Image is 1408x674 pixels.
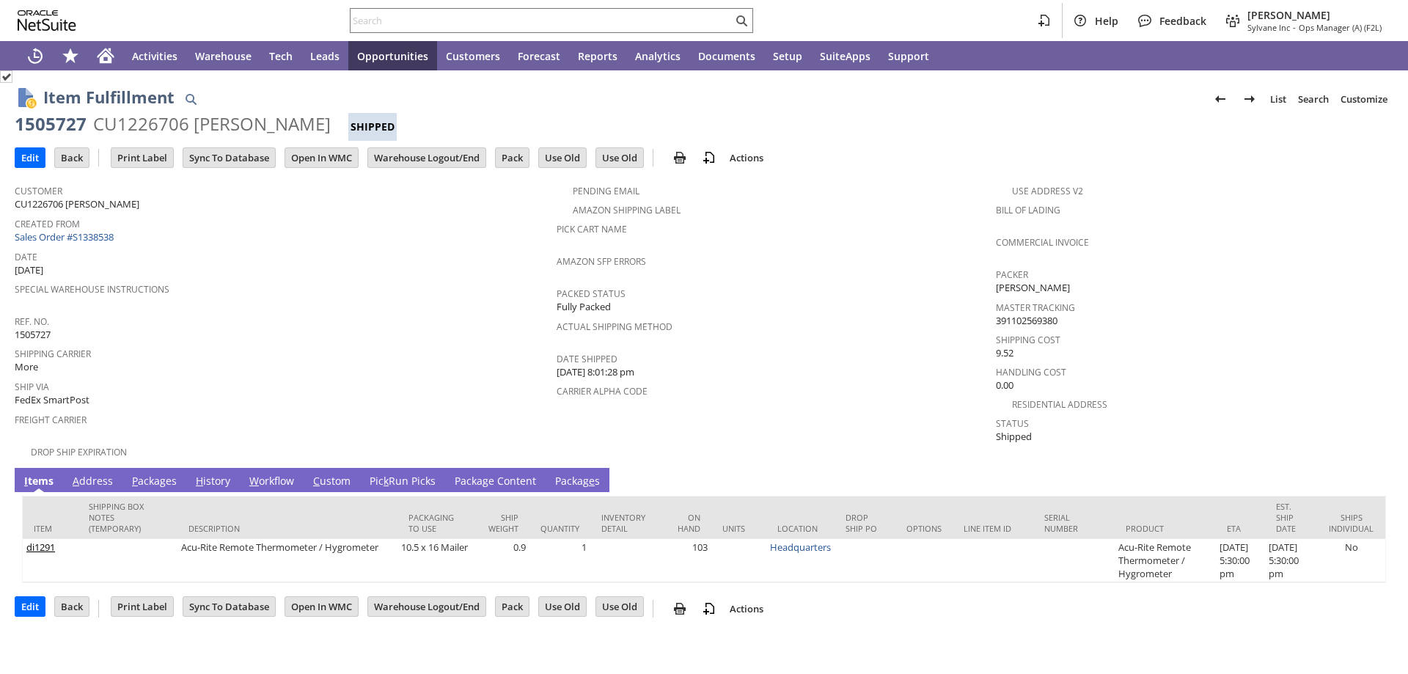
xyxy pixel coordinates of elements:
input: Sync To Database [183,597,275,616]
span: k [384,474,389,488]
span: [PERSON_NAME] [1247,8,1382,22]
td: 103 [663,539,711,582]
div: Item [34,523,67,534]
a: Custom [309,474,354,490]
span: More [15,360,38,374]
span: A [73,474,79,488]
td: Acu-Rite Remote Thermometer / Hygrometer [1115,539,1216,582]
span: Forecast [518,49,560,63]
a: Package Content [451,474,540,490]
a: Created From [15,218,80,230]
span: e [589,474,595,488]
img: Quick Find [182,90,199,108]
a: Items [21,474,57,490]
td: 0.9 [472,539,529,582]
span: [DATE] [15,263,43,277]
span: Warehouse [195,49,252,63]
a: Master Tracking [996,301,1075,314]
a: PickRun Picks [366,474,439,490]
span: FedEx SmartPost [15,393,89,407]
input: Use Old [596,597,643,616]
img: print.svg [671,149,689,166]
input: Warehouse Logout/End [368,148,485,167]
span: Sylvane Inc [1247,22,1290,33]
span: Documents [698,49,755,63]
a: Actions [724,151,769,164]
input: Open In WMC [285,597,358,616]
a: Packages [128,474,180,490]
input: Edit [15,597,45,616]
span: C [313,474,320,488]
div: Shipped [348,113,397,141]
div: Description [188,523,386,534]
a: History [192,474,234,490]
a: Forecast [509,41,569,70]
span: Activities [132,49,177,63]
span: H [196,474,203,488]
span: - [1293,22,1296,33]
input: Print Label [111,597,173,616]
a: Amazon Shipping Label [573,204,681,216]
span: g [483,474,488,488]
div: Serial Number [1044,512,1104,534]
input: Pack [496,148,529,167]
a: SuiteApps [811,41,879,70]
input: Warehouse Logout/End [368,597,485,616]
a: Customer [15,185,62,197]
a: Documents [689,41,764,70]
div: On Hand [674,512,700,534]
a: Packed Status [557,287,626,300]
div: Units [722,523,755,534]
span: 0.00 [996,378,1013,392]
td: No [1317,539,1385,582]
span: Opportunities [357,49,428,63]
a: Opportunities [348,41,437,70]
a: Workflow [246,474,298,490]
svg: Shortcuts [62,47,79,65]
a: List [1264,87,1292,111]
input: Use Old [596,148,643,167]
div: Location [777,523,824,534]
svg: Recent Records [26,47,44,65]
a: Shipping Cost [996,334,1060,346]
svg: Home [97,47,114,65]
td: 10.5 x 16 Mailer [397,539,472,582]
a: Activities [123,41,186,70]
a: Date Shipped [557,353,617,365]
span: CU1226706 [PERSON_NAME] [15,197,139,211]
td: Acu-Rite Remote Thermometer / Hygrometer [177,539,397,582]
span: Feedback [1159,14,1206,28]
a: Reports [569,41,626,70]
a: di1291 [26,541,55,554]
a: Pick Cart Name [557,223,627,235]
td: [DATE] 5:30:00 pm [1265,539,1317,582]
img: Previous [1211,90,1229,108]
a: Shipping Carrier [15,348,91,360]
a: Date [15,251,37,263]
a: Unrolled view on [1367,471,1385,488]
a: Special Warehouse Instructions [15,283,169,296]
img: Next [1241,90,1258,108]
div: ETA [1227,523,1254,534]
span: 391102569380 [996,314,1057,328]
div: 1505727 [15,112,87,136]
div: Packaging to Use [408,512,461,534]
a: Address [69,474,117,490]
a: Warehouse [186,41,260,70]
input: Open In WMC [285,148,358,167]
div: Inventory Detail [601,512,652,534]
a: Leads [301,41,348,70]
a: Handling Cost [996,366,1066,378]
span: [DATE] 8:01:28 pm [557,365,634,379]
a: Headquarters [770,541,831,554]
a: Residential Address [1012,398,1107,411]
span: Leads [310,49,340,63]
span: Analytics [635,49,681,63]
a: Pending Email [573,185,639,197]
span: [PERSON_NAME] [996,281,1070,295]
input: Use Old [539,148,586,167]
img: add-record.svg [700,149,718,166]
div: Options [906,523,942,534]
div: Ship Weight [483,512,518,534]
span: Customers [446,49,500,63]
